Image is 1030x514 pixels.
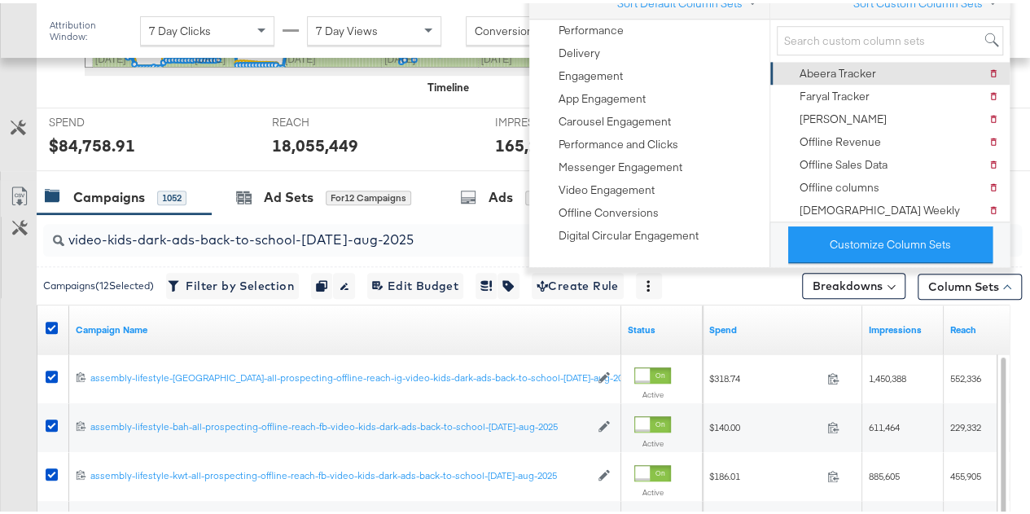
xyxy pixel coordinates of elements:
div: Abeera Tracker [800,63,876,78]
span: REACH [272,112,394,127]
button: Create Rule [532,270,624,296]
div: Ads [489,185,513,204]
div: Ad Sets [264,185,313,204]
div: Engagement [559,65,623,81]
span: Edit Budget [372,273,458,293]
div: Campaigns ( 12 Selected) [43,275,154,290]
span: $140.00 [709,418,821,430]
div: Timeline [427,77,469,92]
a: The number of times your ad was served. On mobile apps an ad is counted as served the first time ... [869,320,937,333]
button: Edit Budget [367,270,463,296]
span: 229,332 [950,418,981,430]
div: 1052 [157,187,186,202]
a: The number of people your ad was served to. [950,320,1019,333]
div: [DEMOGRAPHIC_DATA] Weekly [800,200,960,215]
div: for 12 Campaigns [326,187,411,202]
span: 455,905 [950,467,981,479]
a: assembly-lifestyle-bah-all-prospecting-offline-reach-fb-video-kids-dark-ads-back-to-school-[DATE]... [90,417,590,431]
a: Your campaign name. [76,320,615,333]
label: Active [634,386,671,397]
div: Video Engagement [559,179,655,195]
button: Column Sets [918,270,1022,297]
div: assembly-lifestyle-[GEOGRAPHIC_DATA]-all-prospecting-offline-reach-ig-video-kids-dark-ads-back-to... [90,368,590,381]
label: Active [634,435,671,446]
span: IMPRESSIONS [495,112,617,127]
div: assembly-lifestyle-bah-all-prospecting-offline-reach-fb-video-kids-dark-ads-back-to-school-[DATE]... [90,417,590,430]
a: Shows the current state of your Ad Campaign. [628,320,696,333]
input: Search Campaigns by Name, ID or Objective [64,214,936,246]
span: Create Rule [537,273,619,293]
div: for 12 Campaigns [525,187,611,202]
div: Offline Revenue [800,131,881,147]
div: Campaigns [73,185,145,204]
div: Attribution Window: [49,16,132,39]
div: Offline columns [800,177,879,192]
span: 552,336 [950,369,981,381]
span: 7 Day Clicks [149,20,211,35]
div: Offline Sales Data [800,154,888,169]
span: $318.74 [709,369,821,381]
span: Filter by Selection [171,273,294,293]
a: assembly-lifestyle-kwt-all-prospecting-offline-reach-fb-video-kids-dark-ads-back-to-school-[DATE]... [90,466,590,480]
div: 165,269,513 [495,130,591,154]
a: The total amount spent to date. [709,320,856,333]
button: Filter by Selection [166,270,299,296]
span: $186.01 [709,467,821,479]
span: SPEND [49,112,171,127]
span: 7 Day Views [316,20,378,35]
span: 1,450,388 [869,369,906,381]
div: Delivery [559,42,600,58]
button: Customize Column Sets [788,223,993,260]
div: Offline Conversions [559,202,659,217]
div: Faryal Tracker [800,86,870,101]
div: Performance [559,20,624,35]
span: 885,605 [869,467,900,479]
div: Carousel Engagement [559,111,671,126]
button: Breakdowns [802,270,905,296]
a: assembly-lifestyle-[GEOGRAPHIC_DATA]-all-prospecting-offline-reach-ig-video-kids-dark-ads-back-to... [90,368,590,382]
span: 611,464 [869,418,900,430]
div: $84,758.91 [49,130,135,154]
div: assembly-lifestyle-kwt-all-prospecting-offline-reach-fb-video-kids-dark-ads-back-to-school-[DATE]... [90,466,590,479]
div: 18,055,449 [272,130,358,154]
label: Active [634,484,671,494]
div: [PERSON_NAME] [800,108,887,124]
span: Conversion [475,20,533,35]
div: Messenger Engagement [559,156,682,172]
input: Search custom column sets [777,23,1003,53]
div: App Engagement [559,88,646,103]
div: Performance and Clicks [559,134,678,149]
div: Digital Circular Engagement [559,225,699,240]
